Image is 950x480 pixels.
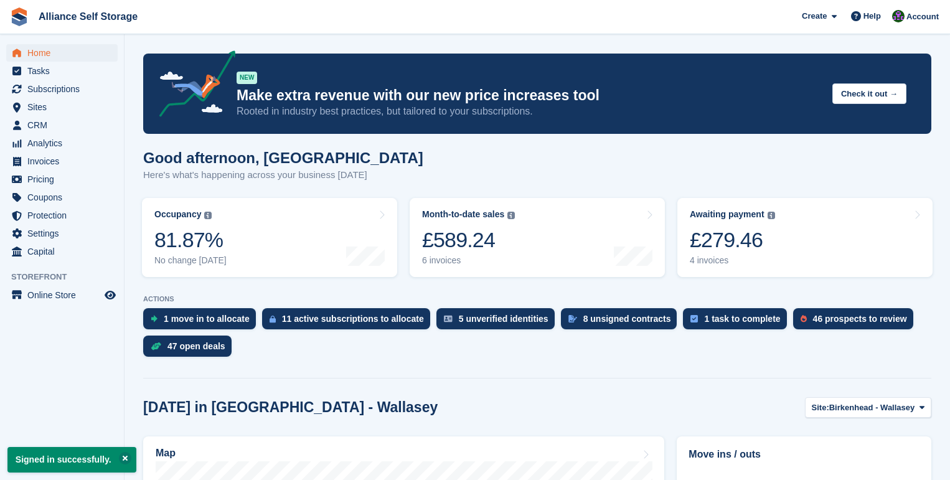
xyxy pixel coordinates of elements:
[7,447,136,473] p: Signed in successfully.
[27,153,102,170] span: Invoices
[863,10,881,22] span: Help
[6,171,118,188] a: menu
[690,315,698,322] img: task-75834270c22a3079a89374b754ae025e5fb1db73e45f91037f5363f120a921f8.svg
[237,105,822,118] p: Rooted in industry best practices, but tailored to your subscriptions.
[6,286,118,304] a: menu
[568,315,577,322] img: contract_signature_icon-13c848040528278c33f63329250d36e43548de30e8caae1d1a13099fd9432cc5.svg
[27,207,102,224] span: Protection
[6,134,118,152] a: menu
[459,314,548,324] div: 5 unverified identities
[143,336,238,363] a: 47 open deals
[6,44,118,62] a: menu
[690,227,775,253] div: £279.46
[892,10,905,22] img: Romilly Norton
[154,255,227,266] div: No change [DATE]
[262,308,436,336] a: 11 active subscriptions to allocate
[143,308,262,336] a: 1 move in to allocate
[422,209,504,220] div: Month-to-date sales
[704,314,780,324] div: 1 task to complete
[156,448,176,459] h2: Map
[143,399,438,416] h2: [DATE] in [GEOGRAPHIC_DATA] - Wallasey
[6,189,118,206] a: menu
[444,315,453,322] img: verify_identity-adf6edd0f0f0b5bbfe63781bf79b02c33cf7c696d77639b501bdc392416b5a36.svg
[103,288,118,303] a: Preview store
[689,447,919,462] h2: Move ins / outs
[151,342,161,351] img: deal-1b604bf984904fb50ccaf53a9ad4b4a5d6e5aea283cecdc64d6e3604feb123c2.svg
[27,80,102,98] span: Subscriptions
[11,271,124,283] span: Storefront
[813,314,907,324] div: 46 prospects to review
[6,243,118,260] a: menu
[167,341,225,351] div: 47 open deals
[793,308,919,336] a: 46 prospects to review
[410,198,665,277] a: Month-to-date sales £589.24 6 invoices
[422,227,515,253] div: £589.24
[6,207,118,224] a: menu
[507,212,515,219] img: icon-info-grey-7440780725fd019a000dd9b08b2336e03edf1995a4989e88bcd33f0948082b44.svg
[27,189,102,206] span: Coupons
[690,209,764,220] div: Awaiting payment
[237,87,822,105] p: Make extra revenue with our new price increases tool
[677,198,933,277] a: Awaiting payment £279.46 4 invoices
[6,153,118,170] a: menu
[27,116,102,134] span: CRM
[802,10,827,22] span: Create
[561,308,684,336] a: 8 unsigned contracts
[27,243,102,260] span: Capital
[143,168,423,182] p: Here's what's happening across your business [DATE]
[27,44,102,62] span: Home
[27,171,102,188] span: Pricing
[6,98,118,116] a: menu
[829,402,915,414] span: Birkenhead - Wallasey
[27,286,102,304] span: Online Store
[690,255,775,266] div: 4 invoices
[270,315,276,323] img: active_subscription_to_allocate_icon-d502201f5373d7db506a760aba3b589e785aa758c864c3986d89f69b8ff3...
[34,6,143,27] a: Alliance Self Storage
[6,80,118,98] a: menu
[832,83,906,104] button: Check it out →
[151,315,158,322] img: move_ins_to_allocate_icon-fdf77a2bb77ea45bf5b3d319d69a93e2d87916cf1d5bf7949dd705db3b84f3ca.svg
[27,98,102,116] span: Sites
[436,308,561,336] a: 5 unverified identities
[10,7,29,26] img: stora-icon-8386f47178a22dfd0bd8f6a31ec36ba5ce8667c1dd55bd0f319d3a0aa187defe.svg
[282,314,424,324] div: 11 active subscriptions to allocate
[142,198,397,277] a: Occupancy 81.87% No change [DATE]
[149,50,236,121] img: price-adjustments-announcement-icon-8257ccfd72463d97f412b2fc003d46551f7dbcb40ab6d574587a9cd5c0d94...
[164,314,250,324] div: 1 move in to allocate
[27,225,102,242] span: Settings
[768,212,775,219] img: icon-info-grey-7440780725fd019a000dd9b08b2336e03edf1995a4989e88bcd33f0948082b44.svg
[27,62,102,80] span: Tasks
[6,62,118,80] a: menu
[583,314,671,324] div: 8 unsigned contracts
[27,134,102,152] span: Analytics
[801,315,807,322] img: prospect-51fa495bee0391a8d652442698ab0144808aea92771e9ea1ae160a38d050c398.svg
[906,11,939,23] span: Account
[154,209,201,220] div: Occupancy
[237,72,257,84] div: NEW
[204,212,212,219] img: icon-info-grey-7440780725fd019a000dd9b08b2336e03edf1995a4989e88bcd33f0948082b44.svg
[805,397,931,418] button: Site: Birkenhead - Wallasey
[154,227,227,253] div: 81.87%
[683,308,792,336] a: 1 task to complete
[812,402,829,414] span: Site:
[422,255,515,266] div: 6 invoices
[6,225,118,242] a: menu
[6,116,118,134] a: menu
[143,295,931,303] p: ACTIONS
[143,149,423,166] h1: Good afternoon, [GEOGRAPHIC_DATA]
